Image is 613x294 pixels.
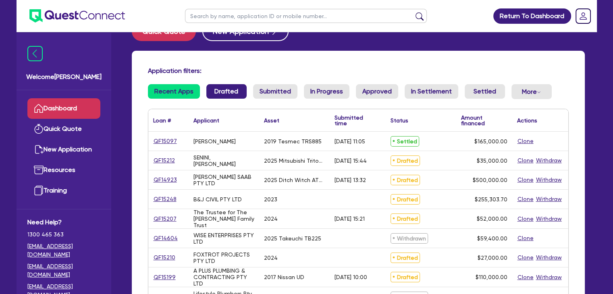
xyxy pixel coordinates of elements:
[264,157,325,164] div: 2025 Mitsubishi Triton GLX-MV
[478,255,507,261] span: $27,000.00
[391,136,419,147] span: Settled
[511,84,552,99] button: Dropdown toggle
[391,155,420,166] span: Drafted
[193,196,242,203] div: B&J CIVIL PTY LTD
[34,186,44,195] img: training
[34,165,44,175] img: resources
[193,251,254,264] div: FOXTROT PROJECTS PTY LTD
[405,84,458,99] a: In Settlement
[193,232,254,245] div: WISE ENTERPRISES PTY LTD
[264,138,322,145] div: 2019 Tesmec TRS885
[27,180,100,201] a: Training
[517,195,534,204] button: Clone
[264,235,321,242] div: 2025 Takeuchi TB225
[153,156,175,165] a: QF15212
[27,242,100,259] a: [EMAIL_ADDRESS][DOMAIN_NAME]
[34,124,44,134] img: quick-quote
[153,273,176,282] a: QF15199
[391,118,408,123] div: Status
[153,137,177,146] a: QF15097
[391,213,420,224] span: Drafted
[356,84,398,99] a: Approved
[391,272,420,282] span: Drafted
[153,253,176,262] a: QF15210
[517,234,534,243] button: Clone
[335,177,366,183] div: [DATE] 13:32
[264,118,279,123] div: Asset
[27,139,100,160] a: New Application
[148,84,200,99] a: Recent Apps
[391,253,420,263] span: Drafted
[153,175,177,184] a: QF14923
[264,177,325,183] div: 2025 Ditch Witch AT32
[304,84,349,99] a: In Progress
[517,214,534,224] button: Clone
[536,214,562,224] button: Withdraw
[153,234,178,243] a: QF14604
[573,6,594,27] a: Dropdown toggle
[253,84,297,99] a: Submitted
[536,175,562,184] button: Withdraw
[335,215,365,222] div: [DATE] 15:21
[477,157,507,164] span: $35,000.00
[264,255,278,261] div: 2024
[193,174,254,186] div: [PERSON_NAME] SAAB PTY LTD
[148,67,569,75] h4: Application filters:
[536,273,562,282] button: Withdraw
[27,46,43,61] img: icon-menu-close
[335,115,374,126] div: Submitted time
[476,274,507,280] span: $110,000.00
[536,195,562,204] button: Withdraw
[391,233,428,244] span: Withdrawn
[153,195,177,204] a: QF15248
[517,137,534,146] button: Clone
[153,214,177,224] a: QF15207
[34,145,44,154] img: new-application
[264,215,278,222] div: 2024
[517,118,537,123] div: Actions
[473,177,507,183] span: $500,000.00
[391,194,420,205] span: Drafted
[475,196,507,203] span: $255,303.70
[27,230,100,239] span: 1300 465 363
[27,98,100,119] a: Dashboard
[461,115,507,126] div: Amount financed
[517,253,534,262] button: Clone
[465,84,505,99] a: Settled
[26,72,102,82] span: Welcome [PERSON_NAME]
[517,175,534,184] button: Clone
[193,118,219,123] div: Applicant
[517,156,534,165] button: Clone
[477,235,507,242] span: $59,400.00
[391,175,420,185] span: Drafted
[493,8,571,24] a: Return To Dashboard
[27,217,100,227] span: Need Help?
[335,157,367,164] div: [DATE] 15:44
[474,138,507,145] span: $165,000.00
[193,154,254,167] div: SENINI, [PERSON_NAME]
[264,196,277,203] div: 2023
[27,262,100,279] a: [EMAIL_ADDRESS][DOMAIN_NAME]
[193,138,236,145] div: [PERSON_NAME]
[27,160,100,180] a: Resources
[335,274,367,280] div: [DATE] 10:00
[335,138,365,145] div: [DATE] 11:05
[536,253,562,262] button: Withdraw
[153,118,171,123] div: Loan #
[517,273,534,282] button: Clone
[477,215,507,222] span: $52,000.00
[193,267,254,287] div: A PLUS PLUMBING & CONTRACTING PTY LTD
[185,9,427,23] input: Search by name, application ID or mobile number...
[264,274,304,280] div: 2017 Nissan UD
[29,9,125,23] img: quest-connect-logo-blue
[536,156,562,165] button: Withdraw
[27,119,100,139] a: Quick Quote
[193,209,254,228] div: The Trustee for The [PERSON_NAME] Family Trust
[206,84,247,99] a: Drafted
